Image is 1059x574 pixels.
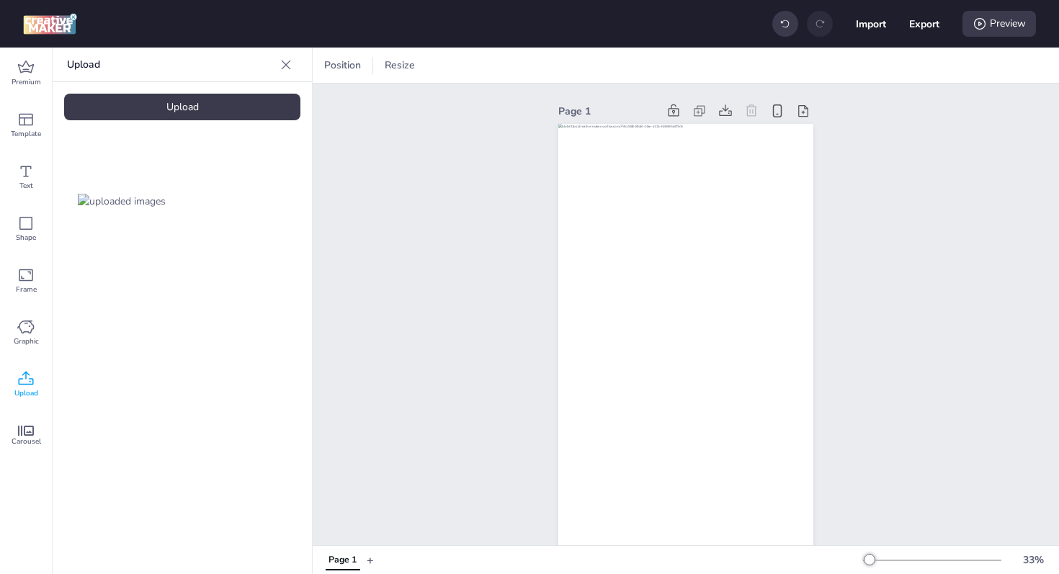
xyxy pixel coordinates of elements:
span: Template [11,128,41,140]
span: Text [19,180,33,192]
span: Position [321,58,364,73]
img: logo Creative Maker [23,13,77,35]
div: Tabs [318,547,367,573]
div: 33 % [1016,552,1050,568]
span: Carousel [12,436,41,447]
p: Upload [67,48,274,82]
div: Page 1 [558,104,658,119]
span: Shape [16,232,36,243]
div: Upload [64,94,300,120]
button: + [367,547,374,573]
button: Export [909,9,939,39]
div: Preview [962,11,1036,37]
span: Graphic [14,336,39,347]
span: Upload [14,387,38,399]
span: Resize [382,58,418,73]
span: Premium [12,76,41,88]
span: Frame [16,284,37,295]
button: Import [856,9,886,39]
div: Page 1 [329,554,357,567]
img: uploaded images [78,194,166,209]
